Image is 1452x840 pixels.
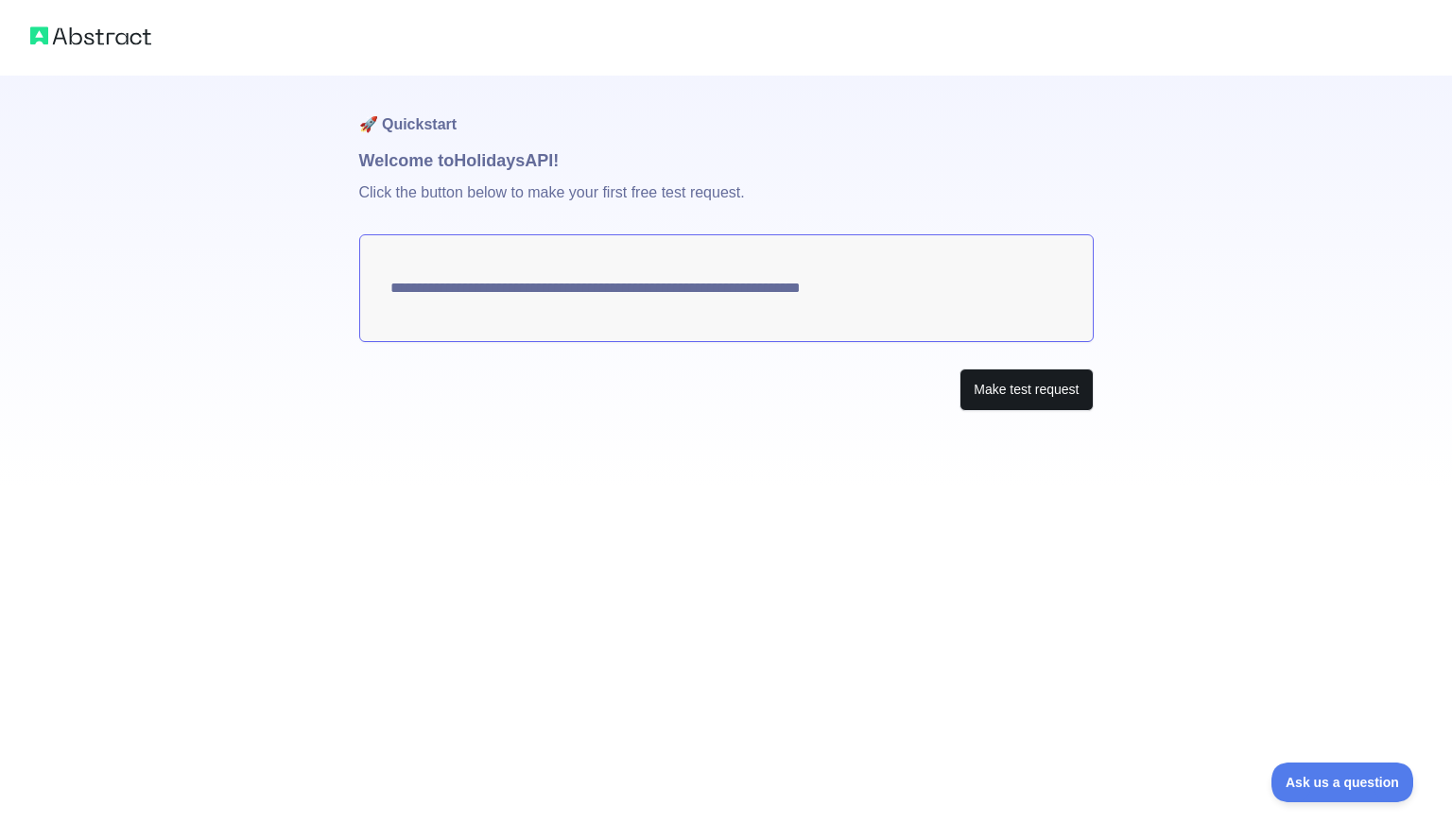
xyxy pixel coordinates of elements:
[359,147,1094,174] h1: Welcome to Holidays API!
[359,76,1094,147] h1: 🚀 Quickstart
[359,174,1094,234] p: Click the button below to make your first free test request.
[959,369,1093,411] button: Make test request
[30,23,151,49] img: Abstract logo
[1271,763,1414,802] iframe: Toggle Customer Support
